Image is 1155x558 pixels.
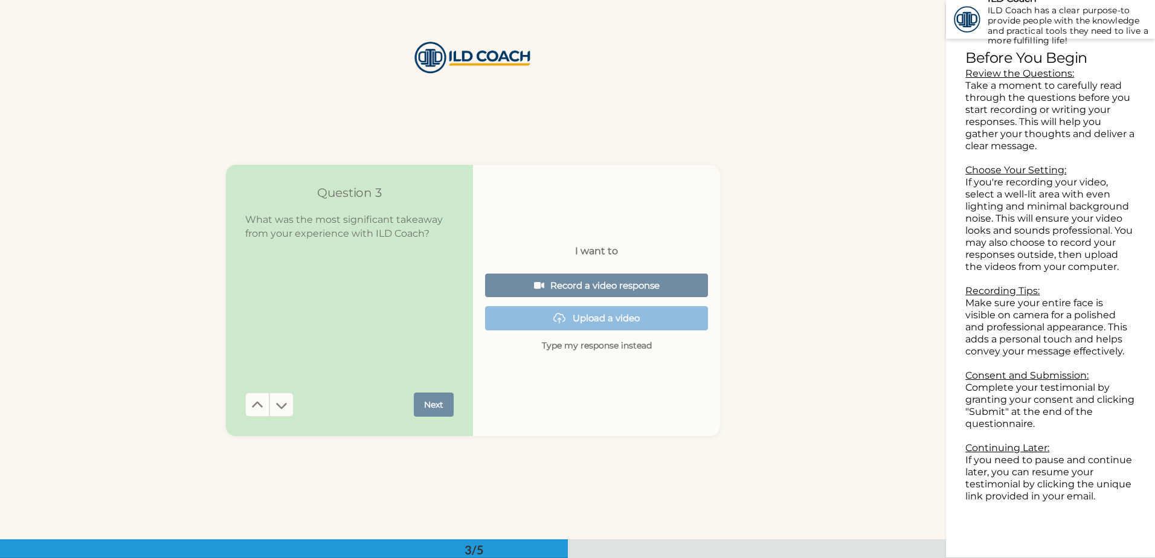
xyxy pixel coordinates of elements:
h4: Question 3 [245,184,454,201]
button: Next [414,393,454,417]
button: Record a video response [485,274,708,297]
span: Recording Tips: [965,285,1040,297]
span: If you're recording your video, select a well-lit area with even lighting and minimal background ... [965,176,1135,272]
span: Review the Questions: [965,68,1074,79]
span: What was the most significant takeaway from your experience with ILD Coach? [245,214,445,239]
img: Profile Image [953,5,982,34]
span: If you need to pause and continue later, you can resume your testimonial by clicking the unique l... [965,454,1134,502]
span: Before You Begin [965,49,1087,66]
span: Take a moment to carefully read through the questions before you start recording or writing your ... [965,80,1137,152]
div: ILD Coach has a clear purpose-to provide people with the knowledge and practical tools they need ... [988,5,1154,46]
span: Make sure your entire face is visible on camera for a polished and professional appearance. This ... [965,297,1130,357]
p: Type my response instead [542,339,652,351]
p: I want to [575,244,618,258]
span: Choose Your Setting: [965,164,1066,176]
span: Continuing Later: [965,442,1049,454]
div: Record a video response [495,279,698,292]
span: Consent and Submission: [965,370,1089,381]
span: Complete your testimonial by granting your consent and clicking "Submit" at the end of the questi... [965,382,1137,429]
button: Upload a video [485,306,708,330]
div: 3/5 [445,541,503,558]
